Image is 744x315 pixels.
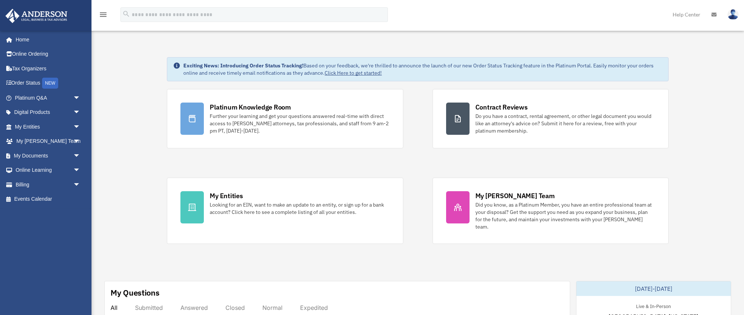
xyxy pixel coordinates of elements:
[433,178,669,244] a: My [PERSON_NAME] Team Did you know, as a Platinum Member, you have an entire professional team at...
[210,103,291,112] div: Platinum Knowledge Room
[728,9,739,20] img: User Pic
[5,32,88,47] a: Home
[475,191,555,200] div: My [PERSON_NAME] Team
[210,201,389,216] div: Looking for an EIN, want to make an update to an entity, or sign up for a bank account? Click her...
[300,304,328,311] div: Expedited
[183,62,662,77] div: Based on your feedback, we're thrilled to announce the launch of our new Order Status Tracking fe...
[5,90,91,105] a: Platinum Q&Aarrow_drop_down
[111,287,160,298] div: My Questions
[5,105,91,120] a: Digital Productsarrow_drop_down
[225,304,245,311] div: Closed
[73,90,88,105] span: arrow_drop_down
[135,304,163,311] div: Submitted
[262,304,283,311] div: Normal
[5,47,91,62] a: Online Ordering
[167,178,403,244] a: My Entities Looking for an EIN, want to make an update to an entity, or sign up for a bank accoun...
[5,119,91,134] a: My Entitiesarrow_drop_down
[5,163,91,178] a: Online Learningarrow_drop_down
[73,177,88,192] span: arrow_drop_down
[5,76,91,91] a: Order StatusNEW
[475,201,655,230] div: Did you know, as a Platinum Member, you have an entire professional team at your disposal? Get th...
[180,304,208,311] div: Answered
[111,304,117,311] div: All
[576,281,731,296] div: [DATE]-[DATE]
[99,10,108,19] i: menu
[73,105,88,120] span: arrow_drop_down
[210,191,243,200] div: My Entities
[475,103,528,112] div: Contract Reviews
[433,89,669,148] a: Contract Reviews Do you have a contract, rental agreement, or other legal document you would like...
[73,134,88,149] span: arrow_drop_down
[122,10,130,18] i: search
[5,61,91,76] a: Tax Organizers
[183,62,303,69] strong: Exciting News: Introducing Order Status Tracking!
[325,70,382,76] a: Click Here to get started!
[5,192,91,207] a: Events Calendar
[3,9,70,23] img: Anderson Advisors Platinum Portal
[73,119,88,134] span: arrow_drop_down
[42,78,58,89] div: NEW
[5,134,91,149] a: My [PERSON_NAME] Teamarrow_drop_down
[630,302,677,310] div: Live & In-Person
[99,13,108,19] a: menu
[5,177,91,192] a: Billingarrow_drop_down
[475,112,655,134] div: Do you have a contract, rental agreement, or other legal document you would like an attorney's ad...
[73,148,88,163] span: arrow_drop_down
[5,148,91,163] a: My Documentsarrow_drop_down
[210,112,389,134] div: Further your learning and get your questions answered real-time with direct access to [PERSON_NAM...
[167,89,403,148] a: Platinum Knowledge Room Further your learning and get your questions answered real-time with dire...
[73,163,88,178] span: arrow_drop_down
